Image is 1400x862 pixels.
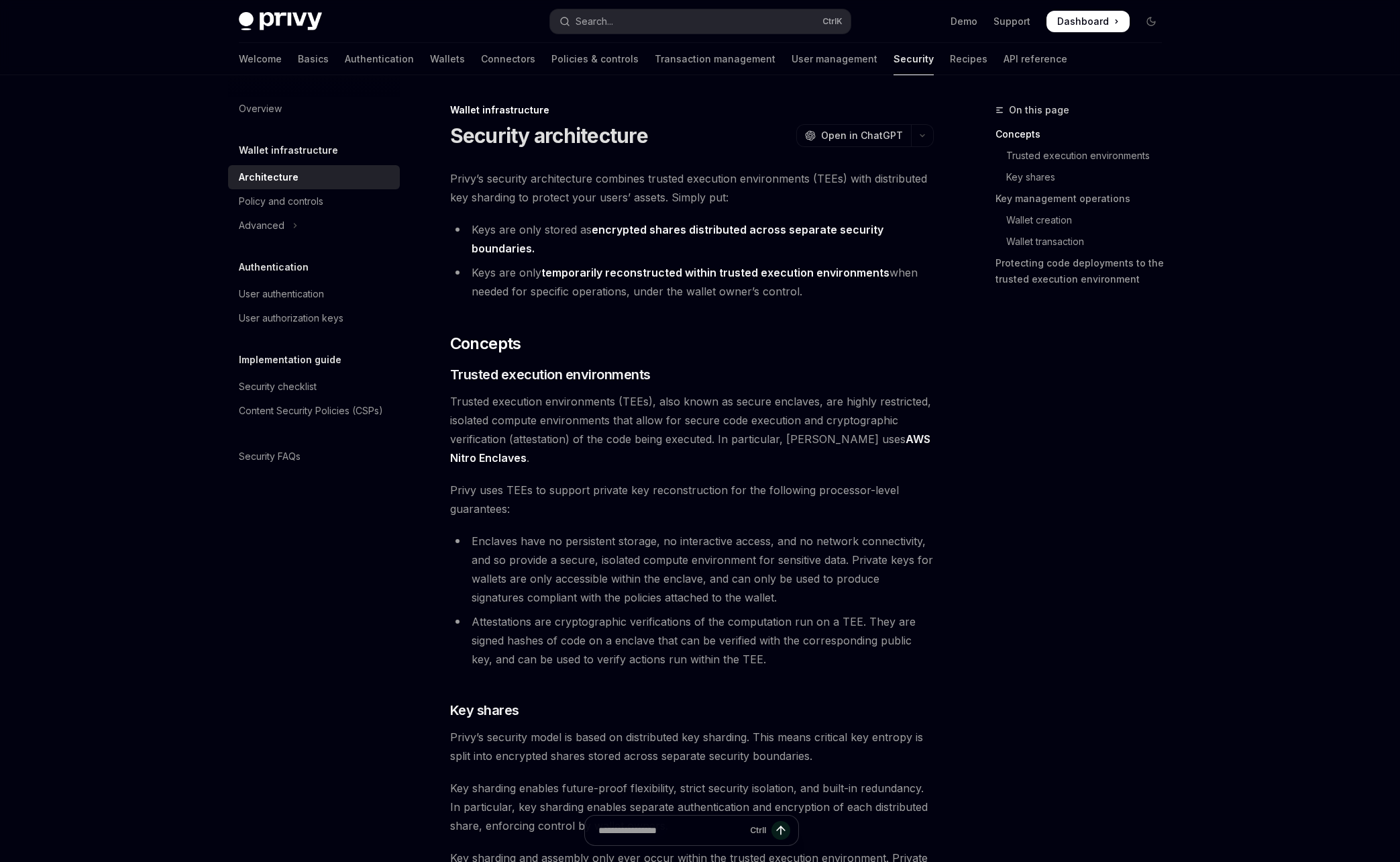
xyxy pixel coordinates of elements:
[239,101,282,117] div: Overview
[450,481,934,518] span: Privy uses TEEs to support private key reconstruction for the following processor-level guarantees:
[239,218,284,234] div: Advanced
[450,779,934,835] span: Key sharding enables future-proof flexibility, strict security isolation, and built-in redundancy...
[822,16,843,27] span: Ctrl K
[993,15,1030,28] a: Support
[228,306,400,330] a: User authorization keys
[995,145,1173,166] a: Trusted execution environments
[228,399,400,423] a: Content Security Policies (CSPs)
[239,403,383,419] div: Content Security Policies (CSPs)
[655,43,775,75] a: Transaction management
[472,223,883,255] strong: encrypted shares distributed across separate security boundaries.
[345,43,414,75] a: Authentication
[450,169,934,207] span: Privy’s security architecture combines trusted execution environments (TEEs) with distributed key...
[450,263,934,301] li: Keys are only when needed for specific operations, under the wallet owner’s control.
[995,188,1173,209] a: Key management operations
[239,169,299,185] div: Architecture
[1009,102,1069,118] span: On this page
[951,15,977,28] a: Demo
[821,129,903,142] span: Open in ChatGPT
[450,365,651,384] span: Trusted execution environments
[228,213,400,238] button: Toggle Advanced section
[239,259,309,275] h5: Authentication
[995,231,1173,252] a: Wallet transaction
[239,142,338,158] h5: Wallet infrastructure
[450,333,521,354] span: Concepts
[1046,11,1130,32] a: Dashboard
[228,375,400,399] a: Security checklist
[239,12,322,31] img: dark logo
[239,352,341,368] h5: Implementation guide
[481,43,535,75] a: Connectors
[450,728,934,765] span: Privy’s security model is based on distributed key sharding. This means critical key entropy is s...
[239,286,324,302] div: User authentication
[450,701,519,720] span: Key shares
[239,379,317,395] div: Security checklist
[1004,43,1067,75] a: API reference
[228,97,400,121] a: Overview
[450,103,934,117] div: Wallet infrastructure
[541,266,890,279] strong: temporarily reconstructed within trusted execution environments
[796,124,911,147] button: Open in ChatGPT
[598,816,745,845] input: Ask a question...
[771,821,790,840] button: Send message
[792,43,877,75] a: User management
[576,13,613,30] div: Search...
[995,252,1173,290] a: Protecting code deployments to the trusted execution environment
[228,189,400,213] a: Policy and controls
[450,220,934,258] li: Keys are only stored as
[450,612,934,669] li: Attestations are cryptographic verifications of the computation run on a TEE. They are signed has...
[995,166,1173,188] a: Key shares
[995,124,1173,145] a: Concepts
[1057,15,1109,28] span: Dashboard
[1140,11,1162,32] button: Toggle dark mode
[894,43,934,75] a: Security
[450,124,648,148] h1: Security architecture
[228,165,400,189] a: Architecture
[228,444,400,469] a: Security FAQs
[550,9,851,34] button: Open search
[239,193,323,209] div: Policy and controls
[228,282,400,306] a: User authentication
[239,43,282,75] a: Welcome
[239,310,343,326] div: User authorization keys
[950,43,987,75] a: Recipes
[430,43,465,75] a: Wallets
[239,448,301,465] div: Security FAQs
[298,43,329,75] a: Basics
[551,43,639,75] a: Policies & controls
[450,532,934,607] li: Enclaves have no persistent storage, no interactive access, and no network connectivity, and so p...
[450,392,934,467] span: Trusted execution environments (TEEs), also known as secure enclaves, are highly restricted, isol...
[995,209,1173,231] a: Wallet creation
